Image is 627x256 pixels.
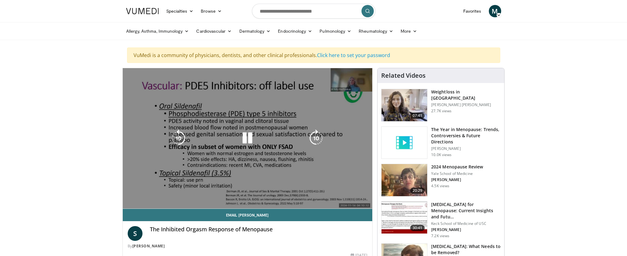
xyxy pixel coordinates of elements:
[381,72,426,79] h4: Related Videos
[410,188,425,194] span: 20:29
[431,152,452,157] p: 10.0K views
[192,25,235,37] a: Cardiovascular
[132,243,165,249] a: [PERSON_NAME]
[397,25,421,37] a: More
[128,226,142,241] a: S
[381,126,501,159] a: The Year in Menopause: Trends, Controversies & Future Directions [PERSON_NAME] 10.0K views
[127,47,500,63] div: VuMedi is a community of physicians, dentists, and other clinical professionals.
[274,25,316,37] a: Endocrinology
[431,126,501,145] h3: The Year in Menopause: Trends, Controversies & Future Directions
[236,25,274,37] a: Dermatology
[460,5,485,17] a: Favorites
[123,209,373,221] a: Email [PERSON_NAME]
[382,89,427,121] img: 9983fed1-7565-45be-8934-aef1103ce6e2.150x105_q85_crop-smart_upscale.jpg
[381,89,501,122] a: 07:41 Weightloss in [GEOGRAPHIC_DATA] [PERSON_NAME] [PERSON_NAME] 27.7K views
[410,225,425,231] span: 30:41
[431,243,501,256] h3: [MEDICAL_DATA]: What Needs to be Removed?
[381,201,501,238] a: 30:41 [MEDICAL_DATA] for Menopause: Current Insights and Futu… Keck School of Medicine of USC [PE...
[431,177,483,182] p: [PERSON_NAME]
[252,4,375,19] input: Search topics, interventions
[431,171,483,176] p: Yale School of Medicine
[382,202,427,234] img: 47271b8a-94f4-49c8-b914-2a3d3af03a9e.150x105_q85_crop-smart_upscale.jpg
[197,5,225,17] a: Browse
[431,89,501,101] h3: Weightloss in [GEOGRAPHIC_DATA]
[431,227,501,232] p: [PERSON_NAME]
[150,226,368,233] h4: The Inhibited Orgasm Response of Menopause
[381,164,501,196] a: 20:29 2024 Menopause Review Yale School of Medicine [PERSON_NAME] 4.5K views
[431,102,501,107] p: [PERSON_NAME] [PERSON_NAME]
[317,52,390,59] a: Click here to set your password
[316,25,355,37] a: Pulmonology
[431,109,452,114] p: 27.7K views
[128,243,368,249] div: By
[123,68,373,209] video-js: Video Player
[382,164,427,196] img: 692f135d-47bd-4f7e-b54d-786d036e68d3.150x105_q85_crop-smart_upscale.jpg
[410,113,425,119] span: 07:41
[126,8,159,14] img: VuMedi Logo
[382,127,427,159] img: video_placeholder_short.svg
[431,233,449,238] p: 7.2K views
[163,5,197,17] a: Specialties
[355,25,397,37] a: Rheumatology
[431,184,449,188] p: 4.5K views
[431,221,501,226] p: Keck School of Medicine of USC
[122,25,193,37] a: Allergy, Asthma, Immunology
[431,146,501,151] p: [PERSON_NAME]
[431,164,483,170] h3: 2024 Menopause Review
[489,5,501,17] a: M
[431,201,501,220] h3: [MEDICAL_DATA] for Menopause: Current Insights and Futu…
